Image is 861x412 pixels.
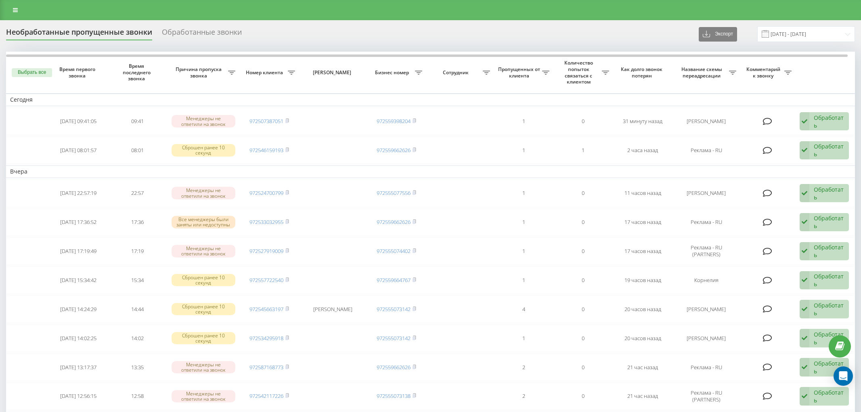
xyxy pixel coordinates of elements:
[377,335,411,342] a: 972555073142
[613,324,672,352] td: 20 часов назад
[677,66,729,79] span: Название схемы переадресации
[672,237,740,265] td: Реклама - RU (PARTNERS)
[6,94,855,106] td: Сегодня
[613,137,672,164] td: 2 часа назад
[371,69,415,76] span: Бизнес номер
[172,115,235,127] div: Менеджеры не ответили на звонок
[553,237,613,265] td: 0
[249,276,283,284] a: 972557722540
[613,180,672,207] td: 11 часов назад
[613,266,672,294] td: 19 часов назад
[613,353,672,381] td: 21 час назад
[108,266,167,294] td: 15:34
[48,383,108,410] td: [DATE] 12:56:15
[553,108,613,135] td: 0
[377,364,411,371] a: 972559662626
[48,108,108,135] td: [DATE] 09:41:05
[48,237,108,265] td: [DATE] 17:19:49
[172,187,235,199] div: Менеджеры не ответили на звонок
[108,324,167,352] td: 14:02
[172,216,235,228] div: Все менеджеры были заняты или недоступны
[620,66,666,79] span: Как долго звонок потерян
[814,186,844,201] div: Обработать
[613,295,672,323] td: 20 часов назад
[249,305,283,313] a: 972545663197
[108,180,167,207] td: 22:57
[162,28,242,40] div: Обработанные звонки
[557,60,601,85] span: Количество попыток связаться с клиентом
[814,243,844,259] div: Обработать
[814,142,844,158] div: Обработать
[48,266,108,294] td: [DATE] 15:34:42
[108,108,167,135] td: 09:41
[172,303,235,315] div: Сброшен ранее 10 секунд
[498,66,542,79] span: Пропущенных от клиента
[494,353,553,381] td: 2
[249,218,283,226] a: 972533032955
[672,209,740,236] td: Реклама - RU
[814,214,844,230] div: Обработать
[814,389,844,404] div: Обработать
[48,295,108,323] td: [DATE] 14:24:29
[249,335,283,342] a: 972534295918
[553,266,613,294] td: 0
[744,66,784,79] span: Комментарий к звонку
[553,180,613,207] td: 0
[494,137,553,164] td: 1
[553,137,613,164] td: 1
[377,276,411,284] a: 972559664767
[494,266,553,294] td: 1
[814,272,844,288] div: Обработать
[672,266,740,294] td: Корнелия
[48,209,108,236] td: [DATE] 17:36:52
[553,295,613,323] td: 0
[12,68,52,77] button: Выбрать все
[249,146,283,154] a: 972546159193
[108,353,167,381] td: 13:35
[249,189,283,197] a: 972524700799
[613,383,672,410] td: 21 час назад
[377,392,411,399] a: 972555073138
[814,330,844,346] div: Обработать
[306,69,360,76] span: [PERSON_NAME]
[377,305,411,313] a: 972555073142
[115,63,161,82] span: Время последнего звонка
[377,146,411,154] a: 972559662626
[48,353,108,381] td: [DATE] 13:17:37
[249,364,283,371] a: 972587168773
[494,295,553,323] td: 4
[377,189,411,197] a: 972555077556
[377,247,411,255] a: 972555074402
[299,295,367,323] td: [PERSON_NAME]
[377,218,411,226] a: 972559662626
[172,274,235,286] div: Сброшен ранее 10 секунд
[494,383,553,410] td: 2
[108,209,167,236] td: 17:36
[172,332,235,344] div: Сброшен ранее 10 секунд
[699,27,737,42] button: Экспорт
[172,361,235,373] div: Менеджеры не ответили на звонок
[553,324,613,352] td: 0
[172,144,235,156] div: Сброшен ранее 10 секунд
[6,28,152,40] div: Необработанные пропущенные звонки
[243,69,287,76] span: Номер клиента
[48,324,108,352] td: [DATE] 14:02:25
[613,237,672,265] td: 17 часов назад
[172,66,228,79] span: Причина пропуска звонка
[172,245,235,257] div: Менеджеры не ответили на звонок
[553,353,613,381] td: 0
[108,237,167,265] td: 17:19
[834,366,853,386] div: Open Intercom Messenger
[249,392,283,399] a: 972542117226
[430,69,483,76] span: Сотрудник
[494,324,553,352] td: 1
[172,390,235,402] div: Менеджеры не ответили на звонок
[672,295,740,323] td: [PERSON_NAME]
[814,114,844,129] div: Обработать
[494,237,553,265] td: 1
[108,137,167,164] td: 08:01
[672,353,740,381] td: Реклама - RU
[672,180,740,207] td: [PERSON_NAME]
[613,108,672,135] td: 31 минуту назад
[377,117,411,125] a: 972559398204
